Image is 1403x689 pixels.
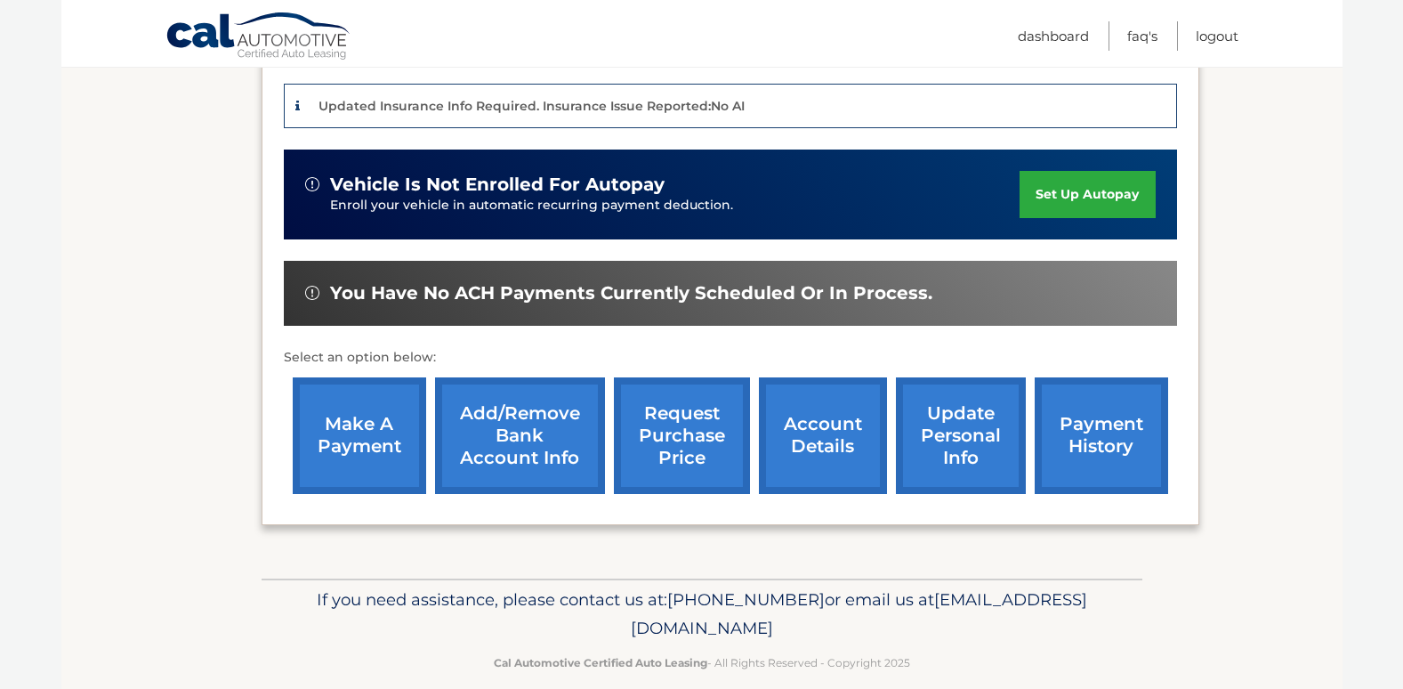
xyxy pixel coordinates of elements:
img: alert-white.svg [305,286,319,300]
p: If you need assistance, please contact us at: or email us at [273,586,1131,643]
a: Add/Remove bank account info [435,377,605,494]
p: - All Rights Reserved - Copyright 2025 [273,653,1131,672]
a: Cal Automotive [165,12,352,63]
a: make a payment [293,377,426,494]
img: alert-white.svg [305,177,319,191]
a: Dashboard [1018,21,1089,51]
p: Enroll your vehicle in automatic recurring payment deduction. [330,196,1020,215]
p: Updated Insurance Info Required. Insurance Issue Reported:No AI [318,98,745,114]
a: Logout [1196,21,1238,51]
a: update personal info [896,377,1026,494]
a: request purchase price [614,377,750,494]
span: vehicle is not enrolled for autopay [330,174,665,196]
strong: Cal Automotive Certified Auto Leasing [494,656,707,669]
a: FAQ's [1127,21,1157,51]
span: [PHONE_NUMBER] [667,589,825,610]
p: Select an option below: [284,347,1177,369]
a: account details [759,377,887,494]
span: You have no ACH payments currently scheduled or in process. [330,282,932,304]
a: payment history [1035,377,1168,494]
a: set up autopay [1020,171,1155,218]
